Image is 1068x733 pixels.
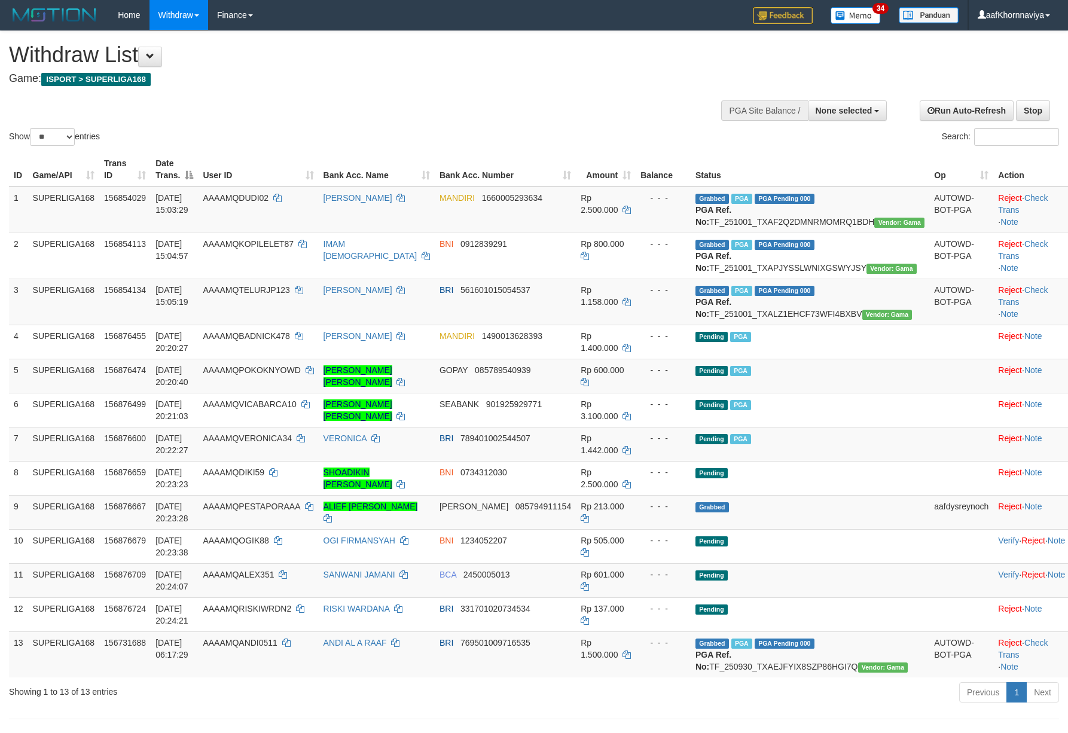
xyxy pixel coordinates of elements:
[998,331,1022,341] a: Reject
[9,597,28,631] td: 12
[1024,468,1042,477] a: Note
[695,286,729,296] span: Grabbed
[1024,365,1042,375] a: Note
[9,128,100,146] label: Show entries
[831,7,881,24] img: Button%20Memo.svg
[942,128,1059,146] label: Search:
[581,604,624,613] span: Rp 137.000
[460,638,530,648] span: Copy 769501009716535 to clipboard
[28,631,100,677] td: SUPERLIGA168
[104,570,146,579] span: 156876709
[998,365,1022,375] a: Reject
[866,264,917,274] span: Vendor URL: https://trx31.1velocity.biz
[581,365,624,375] span: Rp 600.000
[640,398,686,410] div: - - -
[104,193,146,203] span: 156854029
[155,502,188,523] span: [DATE] 20:23:28
[695,205,731,227] b: PGA Ref. No:
[640,364,686,376] div: - - -
[9,325,28,359] td: 4
[695,194,729,204] span: Grabbed
[151,152,198,187] th: Date Trans.: activate to sort column descending
[460,239,507,249] span: Copy 0912839291 to clipboard
[440,536,453,545] span: BNI
[695,604,728,615] span: Pending
[636,152,691,187] th: Balance
[9,6,100,24] img: MOTION_logo.png
[731,194,752,204] span: Marked by aafsoycanthlai
[155,239,188,261] span: [DATE] 15:04:57
[440,285,453,295] span: BRI
[755,639,814,649] span: PGA Pending
[730,332,751,342] span: Marked by aafsoycanthlai
[974,128,1059,146] input: Search:
[324,239,417,261] a: IMAM [DEMOGRAPHIC_DATA]
[440,193,475,203] span: MANDIRI
[9,152,28,187] th: ID
[998,638,1022,648] a: Reject
[640,569,686,581] div: - - -
[695,536,728,546] span: Pending
[581,331,618,353] span: Rp 1.400.000
[324,193,392,203] a: [PERSON_NAME]
[874,218,924,228] span: Vendor URL: https://trx31.1velocity.biz
[482,331,542,341] span: Copy 1490013628393 to clipboard
[9,529,28,563] td: 10
[203,638,277,648] span: AAAAMQANDI0511
[998,239,1022,249] a: Reject
[695,297,731,319] b: PGA Ref. No:
[28,461,100,495] td: SUPERLIGA168
[581,285,618,307] span: Rp 1.158.000
[695,639,729,649] span: Grabbed
[695,366,728,376] span: Pending
[581,638,618,659] span: Rp 1.500.000
[460,536,507,545] span: Copy 1234052207 to clipboard
[155,193,188,215] span: [DATE] 15:03:29
[155,365,188,387] span: [DATE] 20:20:40
[9,495,28,529] td: 9
[808,100,887,121] button: None selected
[482,193,542,203] span: Copy 1660005293634 to clipboard
[998,536,1019,545] a: Verify
[1000,217,1018,227] a: Note
[640,500,686,512] div: - - -
[324,285,392,295] a: [PERSON_NAME]
[731,286,752,296] span: Marked by aafsengchandara
[695,434,728,444] span: Pending
[104,604,146,613] span: 156876724
[731,639,752,649] span: Marked by aafromsomean
[581,433,618,455] span: Rp 1.442.000
[998,604,1022,613] a: Reject
[198,152,318,187] th: User ID: activate to sort column ascending
[440,570,456,579] span: BCA
[155,468,188,489] span: [DATE] 20:23:23
[9,233,28,279] td: 2
[155,285,188,307] span: [DATE] 15:05:19
[695,570,728,581] span: Pending
[486,399,542,409] span: Copy 901925929771 to clipboard
[99,152,151,187] th: Trans ID: activate to sort column ascending
[28,495,100,529] td: SUPERLIGA168
[324,604,390,613] a: RISKI WARDANA
[695,251,731,273] b: PGA Ref. No:
[998,285,1048,307] a: Check Trans
[104,468,146,477] span: 156876659
[440,502,508,511] span: [PERSON_NAME]
[28,359,100,393] td: SUPERLIGA168
[998,468,1022,477] a: Reject
[581,399,618,421] span: Rp 3.100.000
[104,536,146,545] span: 156876679
[862,310,913,320] span: Vendor URL: https://trx31.1velocity.biz
[28,187,100,233] td: SUPERLIGA168
[695,502,729,512] span: Grabbed
[929,631,993,677] td: AUTOWD-BOT-PGA
[440,399,479,409] span: SEABANK
[104,638,146,648] span: 156731688
[755,286,814,296] span: PGA Pending
[640,466,686,478] div: - - -
[9,187,28,233] td: 1
[929,152,993,187] th: Op: activate to sort column ascending
[691,152,929,187] th: Status
[104,399,146,409] span: 156876499
[203,365,300,375] span: AAAAMQPOKOKNYOWD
